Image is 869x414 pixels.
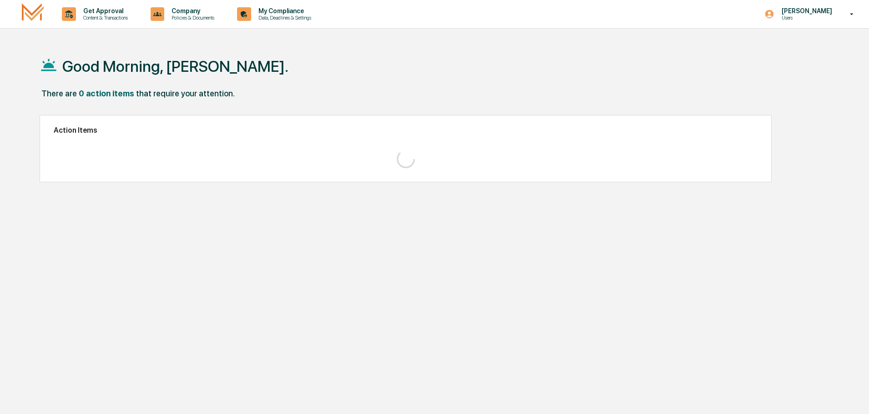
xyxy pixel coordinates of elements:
[251,7,316,15] p: My Compliance
[164,15,219,21] p: Policies & Documents
[76,15,132,21] p: Content & Transactions
[22,3,44,25] img: logo
[251,15,316,21] p: Data, Deadlines & Settings
[79,89,134,98] div: 0 action items
[41,89,77,98] div: There are
[54,126,758,135] h2: Action Items
[136,89,235,98] div: that require your attention.
[164,7,219,15] p: Company
[774,7,837,15] p: [PERSON_NAME]
[76,7,132,15] p: Get Approval
[62,57,288,75] h1: Good Morning, [PERSON_NAME].
[774,15,837,21] p: Users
